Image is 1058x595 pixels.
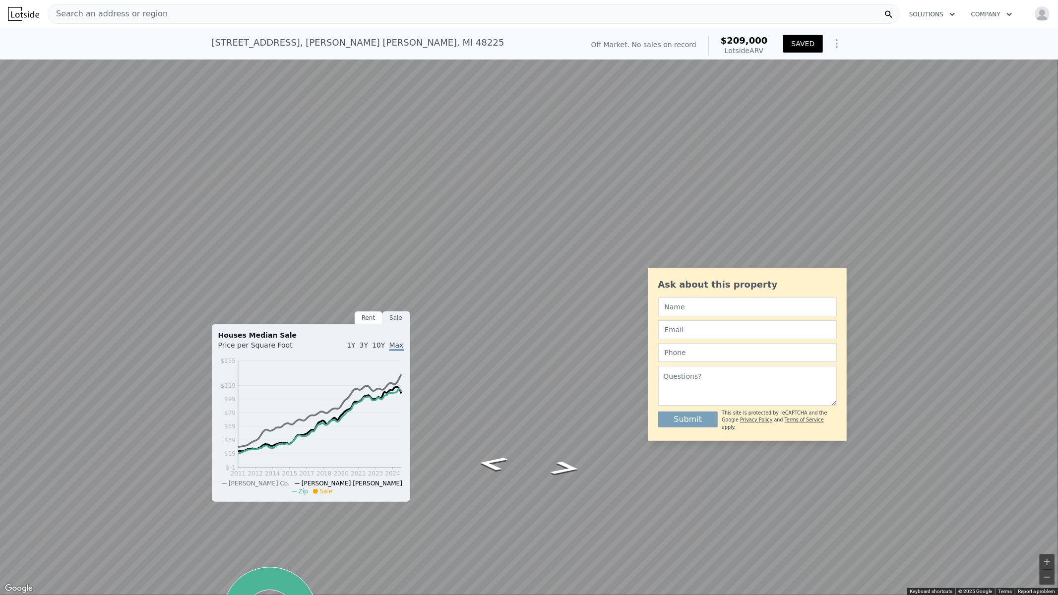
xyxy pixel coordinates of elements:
tspan: $79 [224,410,236,416]
a: Privacy Policy [740,417,772,422]
div: Price per Square Foot [218,340,311,356]
div: Ask about this property [658,278,837,292]
span: [PERSON_NAME] [PERSON_NAME] [302,480,402,487]
tspan: $39 [224,437,236,444]
tspan: $19 [224,450,236,457]
button: SAVED [783,35,822,53]
tspan: 2017 [299,470,314,477]
span: 3Y [360,341,368,349]
span: $209,000 [721,35,768,46]
tspan: 2021 [351,470,366,477]
span: Search an address or region [48,8,168,20]
img: Lotside [8,7,39,21]
div: Rent [355,311,382,324]
div: This site is protected by reCAPTCHA and the Google and apply. [722,410,836,431]
a: Terms of Service [785,417,824,422]
button: Submit [658,412,718,427]
tspan: $99 [224,396,236,403]
span: 10Y [372,341,385,349]
tspan: 2014 [264,470,280,477]
tspan: 2024 [385,470,400,477]
tspan: $59 [224,423,236,430]
tspan: $119 [220,382,236,389]
div: Sale [382,311,410,324]
tspan: 2023 [368,470,383,477]
input: Phone [658,343,837,362]
div: Lotside ARV [721,46,768,56]
input: Name [658,297,837,316]
tspan: 2020 [333,470,349,477]
tspan: 2018 [316,470,331,477]
span: 1Y [347,341,355,349]
span: Sale [320,488,333,495]
button: Solutions [901,5,963,23]
tspan: 2011 [230,470,246,477]
div: Houses Median Sale [218,330,404,340]
span: Zip [299,488,308,495]
tspan: 2015 [282,470,297,477]
tspan: $155 [220,357,236,364]
tspan: 2012 [248,470,263,477]
span: [PERSON_NAME] Co. [229,480,290,487]
tspan: $-1 [226,464,236,471]
button: Show Options [827,34,847,54]
div: [STREET_ADDRESS] , [PERSON_NAME] [PERSON_NAME] , MI 48225 [212,36,504,50]
div: Off Market. No sales on record [591,40,696,50]
button: Company [963,5,1020,23]
input: Email [658,320,837,339]
span: Max [389,341,404,351]
img: avatar [1034,6,1050,22]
